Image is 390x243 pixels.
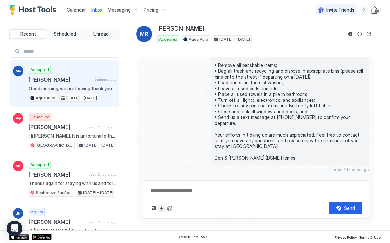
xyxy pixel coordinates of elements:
[356,30,364,38] button: Sync reservation
[30,209,43,215] span: Inquiry
[29,181,116,186] span: Thanks again for staying with us and for informing us of your departure from Seabreeze Sueños. Sa...
[9,234,29,240] a: App Store
[189,36,208,42] span: Aqua Aura
[29,171,86,178] span: [PERSON_NAME]
[158,204,166,212] button: Quick reply
[140,30,148,38] span: MR
[89,220,116,224] span: about 2 hours ago
[179,235,208,239] span: © 2025 Host Tools
[30,162,49,168] span: Accepted
[326,7,354,13] span: Invite Friends
[15,68,21,74] span: MR
[67,6,86,13] a: Calendar
[215,28,365,161] span: Hi [PERSON_NAME], Just a quick reminder that check-out from [GEOGRAPHIC_DATA] is [DATE] before 11...
[150,204,158,212] button: Upload image
[159,36,177,42] span: Accepted
[29,76,92,83] span: [PERSON_NAME]
[91,6,102,13] a: Inbox
[66,95,97,101] span: [DATE] - [DATE]
[91,7,102,13] span: Inbox
[331,167,369,172] span: about 14 hours ago
[144,7,158,13] span: Pricing
[47,29,82,39] button: Scheduled
[54,31,76,37] span: Scheduled
[7,221,22,236] div: Open Intercom Messenger
[219,36,250,42] span: [DATE] - [DATE]
[329,202,362,214] button: Send
[15,115,21,121] span: PG
[89,125,116,129] span: about 2 hours ago
[9,5,59,15] a: Host Tools Logo
[20,31,36,37] span: Recent
[15,163,21,169] span: MP
[83,190,113,196] span: [DATE] - [DATE]
[29,228,116,234] span: Hi [PERSON_NAME], Unfortunately, we cannot lower the “host fee” as we have no control over Vrbo s...
[359,233,381,240] a: Terms Of Use
[21,46,119,57] input: Input Field
[36,142,73,148] span: [GEOGRAPHIC_DATA]
[30,67,49,73] span: Accepted
[16,210,21,216] span: JN
[359,235,381,239] span: Terms Of Use
[36,190,72,196] span: Seabreeze Sueños
[89,172,116,177] span: about 2 hours ago
[29,86,116,92] span: Good morning, we are leaving thank you fora great weekend
[29,133,116,139] span: Hi [PERSON_NAME], It is unfortunate that your plans have changed for staying at our property from...
[30,114,50,120] span: Cancelled
[84,142,115,148] span: [DATE] - [DATE]
[29,124,86,130] span: [PERSON_NAME]
[370,5,381,15] div: User profile
[29,219,86,225] span: [PERSON_NAME]
[157,25,204,33] span: [PERSON_NAME]
[32,234,52,240] a: Google Play Store
[83,29,118,39] button: Unread
[360,6,368,14] div: menu
[108,7,131,13] span: Messaging
[344,205,355,212] div: Send
[166,204,174,212] button: ChatGPT Auto Reply
[95,77,116,82] span: 2 minutes ago
[11,29,46,39] button: Recent
[93,31,109,37] span: Unread
[335,235,357,239] span: Privacy Policy
[365,30,373,38] button: Open reservation
[335,233,357,240] a: Privacy Policy
[346,30,354,38] button: Reservation information
[67,7,86,13] span: Calendar
[9,28,120,40] div: tab-group
[36,95,55,101] span: Aqua Aura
